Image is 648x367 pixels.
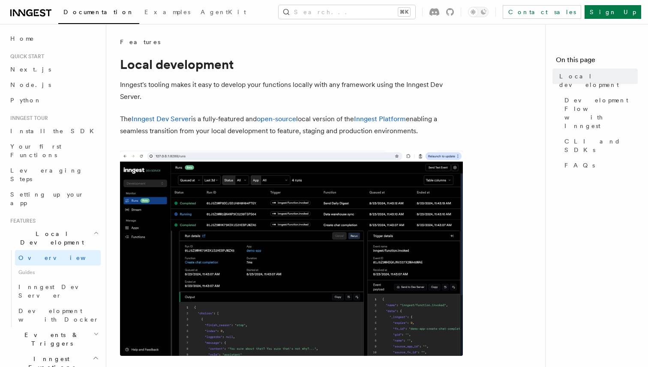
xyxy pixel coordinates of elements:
span: Node.js [10,81,51,88]
span: Leveraging Steps [10,167,83,182]
span: Home [10,34,34,43]
a: Local development [556,69,638,92]
a: Python [7,92,101,108]
a: Overview [15,250,101,266]
span: Features [7,218,36,224]
a: Examples [139,3,195,23]
a: Inngest Platform [354,115,406,123]
span: Your first Functions [10,143,61,158]
button: Toggle dark mode [468,7,489,17]
span: Documentation [63,9,134,15]
a: open-source [257,115,296,123]
h4: On this page [556,55,638,69]
span: Setting up your app [10,191,84,206]
span: Guides [15,266,101,279]
span: Local development [559,72,638,89]
button: Local Development [7,226,101,250]
span: Events & Triggers [7,331,93,348]
a: Documentation [58,3,139,24]
a: Development Flow with Inngest [561,92,638,134]
h1: Local development [120,57,463,72]
span: Examples [144,9,190,15]
a: CLI and SDKs [561,134,638,158]
a: Development with Docker [15,303,101,327]
button: Search...⌘K [279,5,415,19]
span: Development Flow with Inngest [564,96,638,130]
a: FAQs [561,158,638,173]
p: The is a fully-featured and local version of the enabling a seamless transition from your local d... [120,113,463,137]
kbd: ⌘K [398,8,410,16]
span: Quick start [7,53,44,60]
a: Inngest Dev Server [15,279,101,303]
span: Overview [18,254,107,261]
span: Next.js [10,66,51,73]
span: Inngest tour [7,115,48,122]
p: Inngest's tooling makes it easy to develop your functions locally with any framework using the In... [120,79,463,103]
a: AgentKit [195,3,251,23]
img: The Inngest Dev Server on the Functions page [120,151,463,356]
a: Node.js [7,77,101,92]
a: Contact sales [503,5,581,19]
span: Python [10,97,42,104]
span: AgentKit [201,9,246,15]
a: Leveraging Steps [7,163,101,187]
a: Inngest Dev Server [132,115,191,123]
a: Your first Functions [7,139,101,163]
span: Features [120,38,160,46]
div: Local Development [7,250,101,327]
span: FAQs [564,161,595,170]
span: CLI and SDKs [564,137,638,154]
a: Install the SDK [7,123,101,139]
span: Install the SDK [10,128,99,134]
span: Inngest Dev Server [18,283,92,299]
button: Events & Triggers [7,327,101,351]
span: Local Development [7,230,93,247]
span: Development with Docker [18,307,99,323]
a: Sign Up [585,5,641,19]
a: Setting up your app [7,187,101,211]
a: Next.js [7,62,101,77]
a: Home [7,31,101,46]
